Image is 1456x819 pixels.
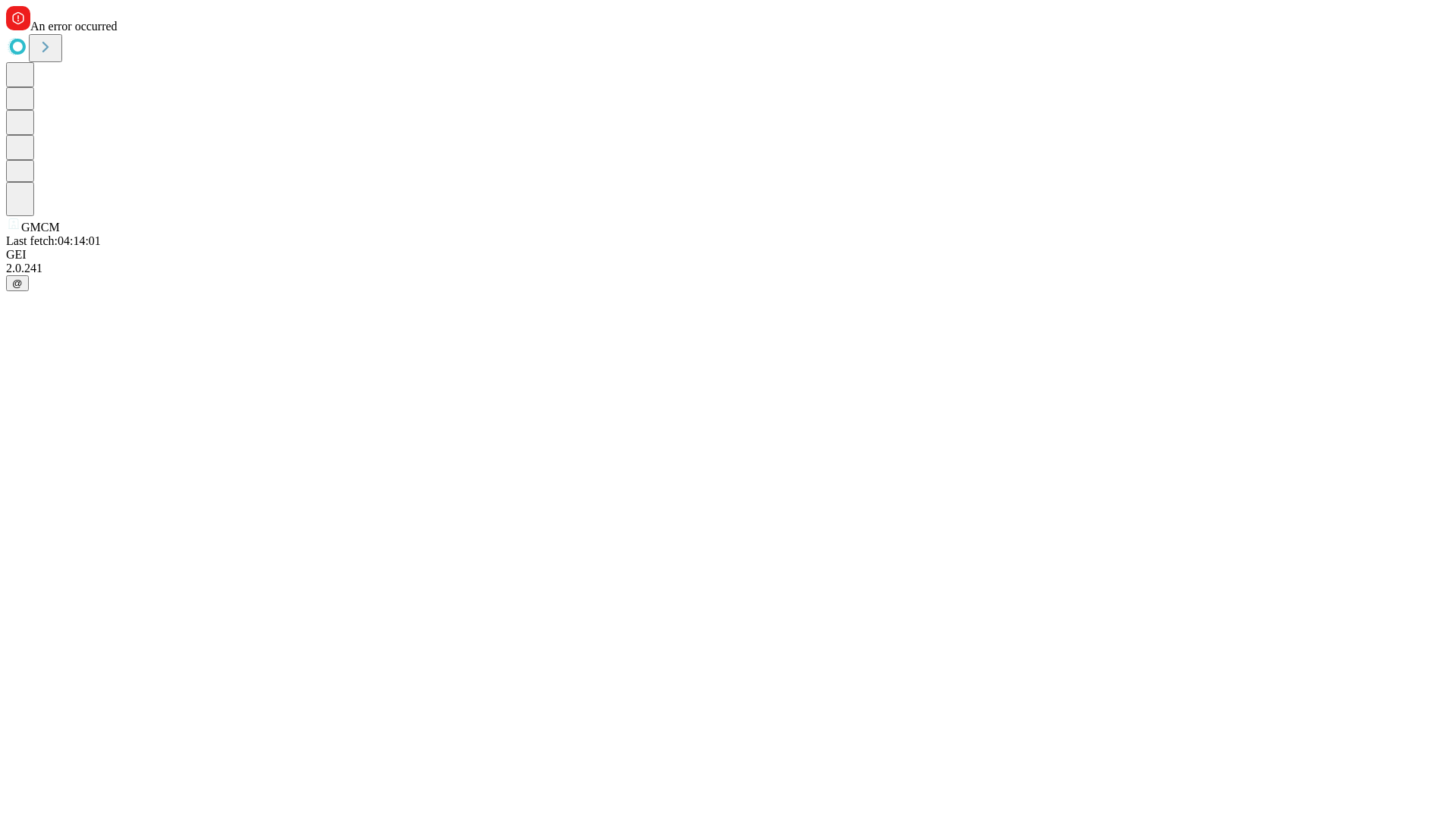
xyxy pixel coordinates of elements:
div: 2.0.241 [6,262,1450,275]
span: GMCM [21,221,60,234]
span: An error occurred [30,20,118,33]
span: @ [12,278,23,289]
div: GEI [6,248,1450,262]
button: @ [6,275,29,291]
span: Last fetch: 04:14:01 [6,234,101,247]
